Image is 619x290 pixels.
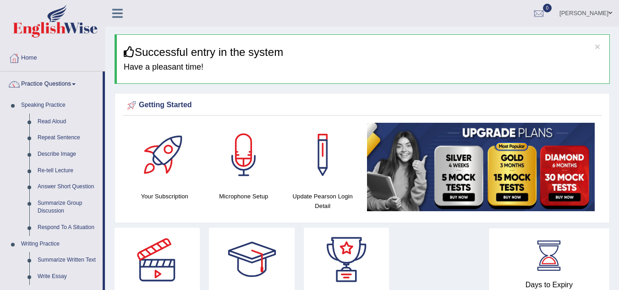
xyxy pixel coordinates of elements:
h4: Your Subscription [130,192,200,201]
a: Practice Questions [0,71,103,94]
a: Home [0,45,105,68]
span: 0 [543,4,552,12]
a: Write Essay [33,268,103,285]
a: Repeat Sentence [33,130,103,146]
button: × [595,42,600,51]
h4: Update Pearson Login Detail [288,192,358,211]
a: Re-tell Lecture [33,163,103,179]
h4: Days to Expiry [499,281,599,289]
a: Read Aloud [33,114,103,130]
h4: Have a pleasant time! [124,63,603,72]
a: Speaking Practice [17,97,103,114]
a: Answer Short Question [33,179,103,195]
a: Describe Image [33,146,103,163]
div: Getting Started [125,98,599,112]
a: Summarize Group Discussion [33,195,103,219]
img: small5.jpg [367,123,595,211]
h3: Successful entry in the system [124,46,603,58]
a: Writing Practice [17,236,103,252]
a: Summarize Written Text [33,252,103,268]
a: Respond To A Situation [33,219,103,236]
h4: Microphone Setup [209,192,279,201]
